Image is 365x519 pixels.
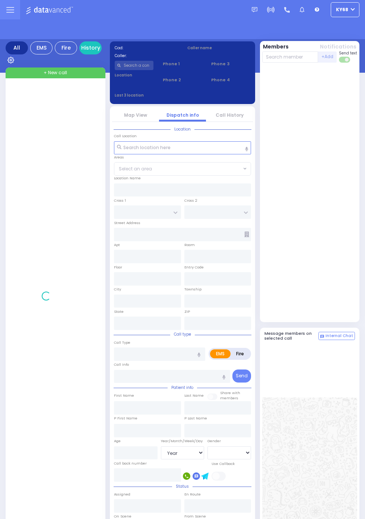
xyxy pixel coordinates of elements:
[244,232,249,237] span: Other building occupants
[184,416,207,421] label: P Last Name
[326,333,353,339] span: Internal Chat
[44,69,67,76] span: + New call
[114,438,121,444] label: Age
[320,335,324,339] img: comment-alt.png
[115,53,178,59] label: Caller:
[339,56,351,63] label: Turn off text
[184,393,204,398] label: Last Name
[230,349,250,358] label: Fire
[114,514,131,519] label: On Scene
[124,112,147,118] a: Map View
[114,416,137,421] label: P First Name
[331,2,359,17] button: ky68
[114,265,122,270] label: Floor
[166,112,199,118] a: Dispatch info
[115,61,154,70] input: Search a contact
[114,492,130,497] label: Assigned
[216,112,244,118] a: Call History
[184,265,204,270] label: Entry Code
[163,77,202,83] span: Phone 2
[114,198,126,203] label: Cross 1
[184,287,201,292] label: Township
[184,242,195,248] label: Room
[6,41,28,54] div: All
[184,198,197,203] label: Cross 2
[119,166,152,172] span: Select an area
[232,369,251,383] button: Send
[172,484,193,489] span: Status
[115,92,183,98] label: Last 3 location
[26,5,75,15] img: Logo
[163,61,202,67] span: Phone 1
[318,332,355,340] button: Internal Chat
[114,220,140,226] label: Street Address
[55,41,77,54] div: Fire
[220,396,238,400] span: members
[207,438,221,444] label: Gender
[114,141,251,155] input: Search location here
[114,362,129,367] label: Call Info
[320,43,356,51] button: Notifications
[336,6,348,13] span: ky68
[114,309,124,314] label: State
[211,77,250,83] span: Phone 4
[184,492,201,497] label: En Route
[114,176,141,181] label: Location Name
[171,126,194,132] span: Location
[187,45,251,51] label: Caller name
[184,514,206,519] label: From Scene
[264,331,319,341] h5: Message members on selected call
[114,340,130,345] label: Call Type
[114,155,124,160] label: Areas
[114,393,134,398] label: First Name
[115,72,154,78] label: Location
[30,41,53,54] div: EMS
[252,7,257,13] img: message.svg
[170,331,195,337] span: Call type
[79,41,102,54] a: History
[115,45,178,51] label: Cad:
[339,50,357,56] span: Send text
[262,51,318,63] input: Search member
[161,438,204,444] div: Year/Month/Week/Day
[211,61,250,67] span: Phone 3
[220,390,240,395] small: Share with
[114,242,120,248] label: Apt
[114,461,147,466] label: Call back number
[212,461,235,466] label: Use Callback
[114,287,121,292] label: City
[210,349,231,358] label: EMS
[168,385,197,390] span: Patient info
[114,133,137,139] label: Call Location
[263,43,289,51] button: Members
[184,309,190,314] label: ZIP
